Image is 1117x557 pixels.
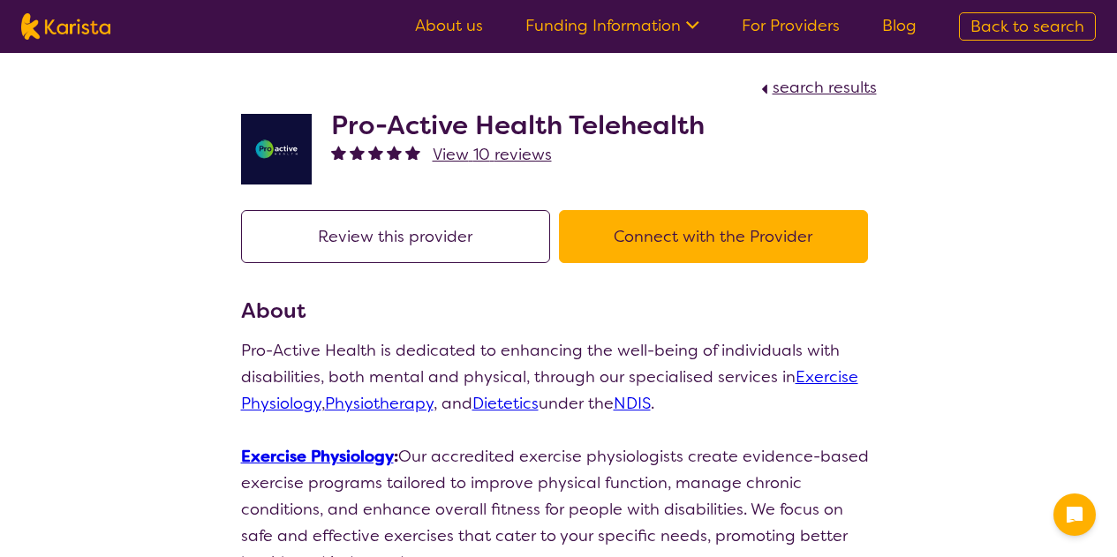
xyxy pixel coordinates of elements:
[368,145,383,160] img: fullstar
[21,13,110,40] img: Karista logo
[241,337,877,417] p: Pro-Active Health is dedicated to enhancing the well-being of individuals with disabilities, both...
[325,393,434,414] a: Physiotherapy
[559,226,877,247] a: Connect with the Provider
[350,145,365,160] img: fullstar
[241,226,559,247] a: Review this provider
[387,145,402,160] img: fullstar
[959,12,1096,41] a: Back to search
[559,210,868,263] button: Connect with the Provider
[433,144,552,165] span: View 10 reviews
[415,15,483,36] a: About us
[405,145,420,160] img: fullstar
[241,446,394,467] a: Exercise Physiology
[241,295,877,327] h3: About
[241,210,550,263] button: Review this provider
[525,15,699,36] a: Funding Information
[241,446,398,467] strong: :
[331,145,346,160] img: fullstar
[614,393,651,414] a: NDIS
[742,15,840,36] a: For Providers
[970,16,1084,37] span: Back to search
[757,77,877,98] a: search results
[882,15,917,36] a: Blog
[472,393,539,414] a: Dietetics
[331,109,705,141] h2: Pro-Active Health Telehealth
[433,141,552,168] a: View 10 reviews
[241,114,312,184] img: ymlb0re46ukcwlkv50cv.png
[773,77,877,98] span: search results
